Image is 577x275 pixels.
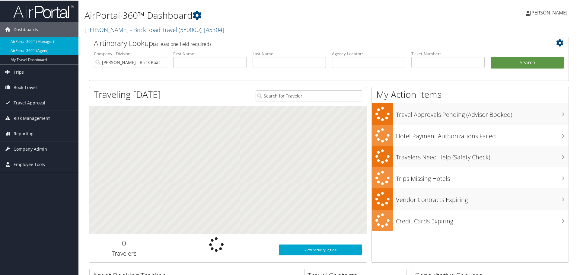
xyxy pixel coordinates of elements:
[396,107,569,118] h3: Travel Approvals Pending (Advisor Booked)
[396,149,569,161] h3: Travelers Need Help (Safety Check)
[94,249,154,257] h3: Travelers
[396,213,569,225] h3: Credit Cards Expiring
[94,37,524,48] h2: Airtinerary Lookup
[84,25,224,33] a: [PERSON_NAME] - Brick Road Travel
[279,244,362,255] a: View SecurityLogic®
[94,238,154,248] h2: 0
[173,50,247,56] label: First Name:
[94,50,167,56] label: Company - Division:
[14,156,45,171] span: Employee Tools
[179,25,201,33] span: ( 5Y0000 )
[396,128,569,140] h3: Hotel Payment Authorizations Failed
[372,167,569,188] a: Trips Missing Hotels
[530,9,567,15] span: [PERSON_NAME]
[13,4,74,18] img: airportal-logo.png
[396,192,569,203] h3: Vendor Contracts Expiring
[153,40,211,47] span: (at least one field required)
[372,88,569,100] h1: My Action Items
[201,25,224,33] span: , [ 45304 ]
[14,141,47,156] span: Company Admin
[14,79,37,94] span: Book Travel
[14,126,33,141] span: Reporting
[14,21,38,37] span: Dashboards
[372,209,569,231] a: Credit Cards Expiring
[411,50,485,56] label: Ticket Number:
[491,56,564,68] button: Search
[372,188,569,209] a: Vendor Contracts Expiring
[396,171,569,182] h3: Trips Missing Hotels
[14,110,50,125] span: Risk Management
[84,8,410,21] h1: AirPortal 360™ Dashboard
[372,145,569,167] a: Travelers Need Help (Safety Check)
[256,90,362,101] input: Search for Traveler
[372,103,569,124] a: Travel Approvals Pending (Advisor Booked)
[94,88,161,100] h1: Traveling [DATE]
[526,3,573,21] a: [PERSON_NAME]
[372,124,569,145] a: Hotel Payment Authorizations Failed
[14,64,24,79] span: Trips
[14,95,45,110] span: Travel Approval
[253,50,326,56] label: Last Name:
[332,50,405,56] label: Agency Locator:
